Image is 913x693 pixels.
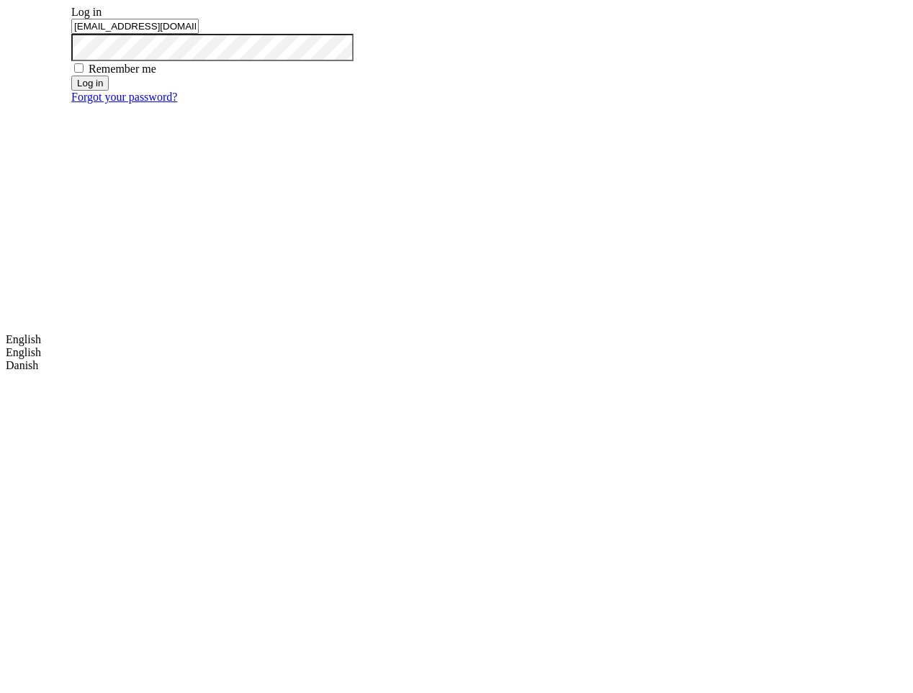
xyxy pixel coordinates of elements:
button: Log in [71,76,109,91]
a: Danish [6,359,38,371]
a: English [6,346,41,358]
label: Remember me [89,63,156,75]
input: Email [71,19,199,34]
span: English [6,333,41,345]
a: Forgot your password? [71,91,177,103]
div: Log in [71,6,395,19]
